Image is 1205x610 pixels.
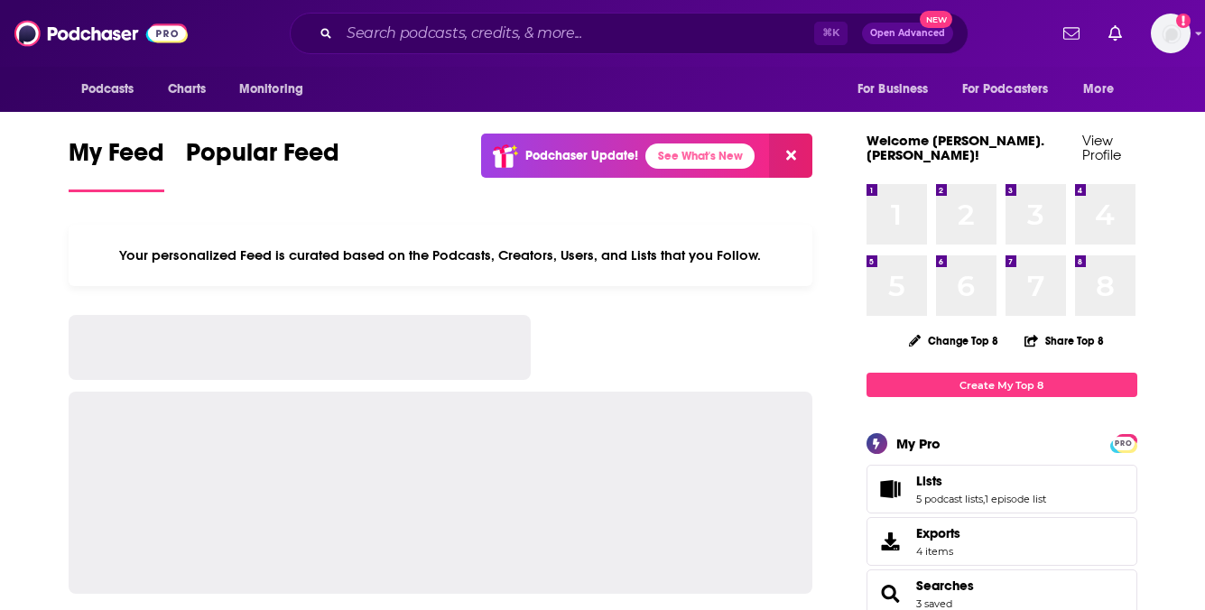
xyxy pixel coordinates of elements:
a: Show notifications dropdown [1101,18,1129,49]
a: 3 saved [916,597,952,610]
a: Create My Top 8 [867,373,1137,397]
span: Monitoring [239,77,303,102]
div: Search podcasts, credits, & more... [290,13,969,54]
span: Exports [873,529,909,554]
span: Exports [916,525,960,541]
div: My Pro [896,435,941,452]
span: Charts [168,77,207,102]
a: Show notifications dropdown [1056,18,1087,49]
a: PRO [1113,436,1135,449]
a: Welcome [PERSON_NAME].[PERSON_NAME]! [867,132,1044,163]
a: Lists [916,473,1046,489]
a: 1 episode list [985,493,1046,505]
a: My Feed [69,137,164,192]
button: open menu [950,72,1075,106]
span: For Podcasters [962,77,1049,102]
a: Searches [916,578,974,594]
span: Podcasts [81,77,134,102]
span: More [1083,77,1114,102]
span: My Feed [69,137,164,179]
img: User Profile [1151,14,1191,53]
span: Lists [916,473,942,489]
span: , [983,493,985,505]
span: PRO [1113,437,1135,450]
button: Open AdvancedNew [862,23,953,44]
button: Share Top 8 [1024,323,1105,358]
span: Open Advanced [870,29,945,38]
a: Exports [867,517,1137,566]
span: Lists [867,465,1137,513]
span: ⌘ K [814,22,848,45]
button: open menu [69,72,158,106]
svg: Add a profile image [1176,14,1191,28]
p: Podchaser Update! [525,148,638,163]
span: Logged in as heidi.egloff [1151,14,1191,53]
span: 4 items [916,545,960,558]
img: Podchaser - Follow, Share and Rate Podcasts [14,16,188,51]
button: Show profile menu [1151,14,1191,53]
a: View Profile [1082,132,1121,163]
span: For Business [857,77,929,102]
input: Search podcasts, credits, & more... [339,19,814,48]
button: Change Top 8 [898,329,1010,352]
span: Popular Feed [186,137,339,179]
a: See What's New [645,143,755,169]
span: New [920,11,952,28]
a: Lists [873,476,909,502]
button: open menu [227,72,327,106]
a: 5 podcast lists [916,493,983,505]
button: open menu [845,72,951,106]
button: open menu [1071,72,1136,106]
a: Charts [156,72,218,106]
div: Your personalized Feed is curated based on the Podcasts, Creators, Users, and Lists that you Follow. [69,225,813,286]
a: Searches [873,581,909,606]
a: Popular Feed [186,137,339,192]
